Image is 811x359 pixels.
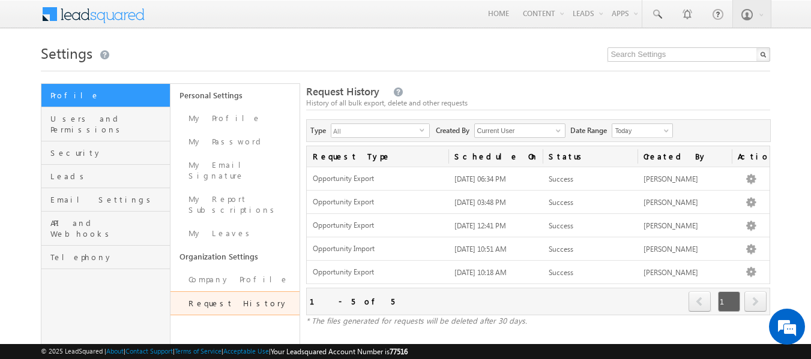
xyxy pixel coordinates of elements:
span: All [331,124,420,137]
span: Leads [50,171,167,182]
a: Request History [170,291,300,315]
a: My Report Subscriptions [170,188,300,222]
span: Security [50,147,167,158]
a: Today [612,123,673,138]
font: Success [549,245,573,254]
span: Type [310,123,331,136]
span: Created By [436,123,474,136]
span: [DATE] 06:34 PM [454,174,506,183]
input: Type to Search [474,123,565,138]
a: Profile [41,84,170,107]
span: API and Webhooks [50,218,167,239]
a: Acceptable Use [223,347,269,355]
a: Email Settings [41,188,170,212]
span: Telephony [50,252,167,263]
span: Settings [41,43,92,62]
span: Date Range [570,123,612,136]
span: 1 [718,291,740,312]
a: next [744,292,767,312]
a: prev [689,292,711,312]
a: Status [543,146,638,167]
a: Personal Settings [170,84,300,107]
span: [DATE] 03:48 PM [454,198,506,207]
span: 77516 [390,347,408,356]
a: My Leaves [170,222,300,245]
span: next [744,291,767,312]
a: Schedule On [448,146,543,167]
font: Success [549,221,573,230]
span: [DATE] 12:41 PM [454,221,506,230]
font: Success [549,268,573,277]
a: Created By [638,146,732,167]
span: Actions [732,146,770,167]
a: Security [41,141,170,165]
span: Users and Permissions [50,113,167,135]
a: Organization Settings [170,245,300,268]
span: Email Settings [50,194,167,205]
a: My Profile [170,107,300,130]
a: Company Profile [170,268,300,291]
font: Success [549,198,573,207]
span: Success [549,174,573,183]
font: Opportunity Export [313,221,374,230]
a: About [106,347,124,355]
span: Profile [50,90,167,101]
a: Telephony [41,246,170,269]
a: My Password [170,130,300,153]
span: prev [689,291,711,312]
font: Created By [644,151,707,161]
input: Search Settings [607,47,770,62]
div: 1 - 5 of 5 [310,294,394,308]
a: Request Type [307,146,448,167]
span: Opportunity Import [313,244,442,254]
font: [PERSON_NAME] [644,268,698,277]
a: API and Webhooks [41,212,170,246]
font: [PERSON_NAME] [644,221,698,230]
font: [PERSON_NAME] [644,174,698,183]
a: Show All Items [549,125,564,137]
font: [PERSON_NAME] [644,245,698,254]
span: * The files generated for requests will be deleted after 30 days. [306,315,527,325]
span: Today [612,125,669,136]
a: Contact Support [125,347,173,355]
div: All [331,123,430,138]
span: Your Leadsquared Account Number is [271,347,408,356]
span: Opportunity Export [313,174,442,184]
span: © 2025 LeadSquared | | | | | [41,346,408,357]
a: Terms of Service [175,347,222,355]
font: Request History [306,85,379,98]
a: My Email Signature [170,153,300,188]
span: select [420,127,429,132]
font: Opportunity Export [313,197,374,206]
span: [DATE] 10:51 AM [454,245,507,254]
font: Opportunity Export [313,267,374,276]
div: History of all bulk export, delete and other requests [306,98,771,108]
a: Users and Permissions [41,107,170,141]
font: [PERSON_NAME] [644,198,698,207]
span: [DATE] 10:18 AM [454,268,507,277]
